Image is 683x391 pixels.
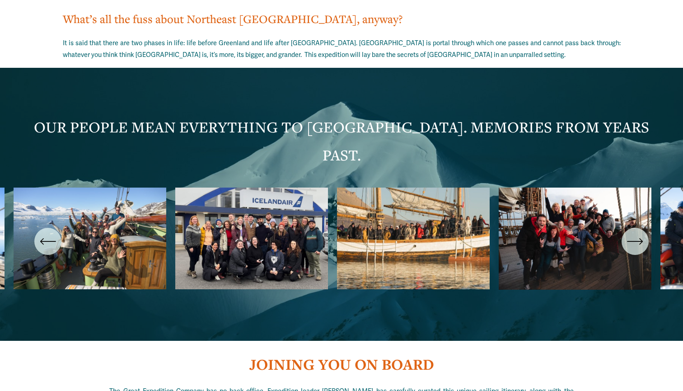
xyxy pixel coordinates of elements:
button: Next [622,228,649,255]
h3: What’s all the fuss about Northeast [GEOGRAPHIC_DATA], anyway? [63,11,621,27]
p: It is said that there are two phases in life: life before Greenland and life after [GEOGRAPHIC_DA... [63,38,621,61]
button: Previous [34,228,61,255]
p: OUR PEOPLE MEAN EVERYTHING TO [GEOGRAPHIC_DATA]. MEMORIES FROM YEARS PAST. [14,113,669,170]
strong: JOINING YOU ON BOARD [249,354,434,374]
